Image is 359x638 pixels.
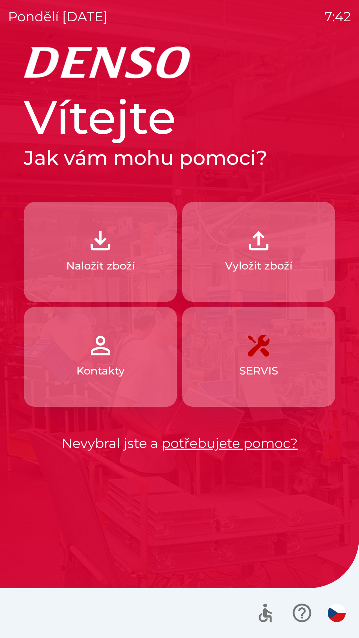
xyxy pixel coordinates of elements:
[182,202,335,302] button: Vyložit zboží
[24,89,335,146] h1: Vítejte
[162,435,298,451] a: potřebujete pomoc?
[86,226,115,255] img: 918cc13a-b407-47b8-8082-7d4a57a89498.png
[86,331,115,360] img: 072f4d46-cdf8-44b2-b931-d189da1a2739.png
[76,363,125,379] p: Kontakty
[66,258,135,274] p: Naložit zboží
[182,307,335,407] button: SERVIS
[24,47,335,78] img: Logo
[24,202,177,302] button: Naložit zboží
[24,433,335,453] p: Nevybral jste a
[24,146,335,170] h2: Jak vám mohu pomoci?
[324,7,351,27] p: 7:42
[225,258,293,274] p: Vyložit zboží
[24,307,177,407] button: Kontakty
[328,604,346,622] img: cs flag
[239,363,278,379] p: SERVIS
[8,7,108,27] p: pondělí [DATE]
[244,226,273,255] img: 2fb22d7f-6f53-46d3-a092-ee91fce06e5d.png
[244,331,273,360] img: 7408382d-57dc-4d4c-ad5a-dca8f73b6e74.png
